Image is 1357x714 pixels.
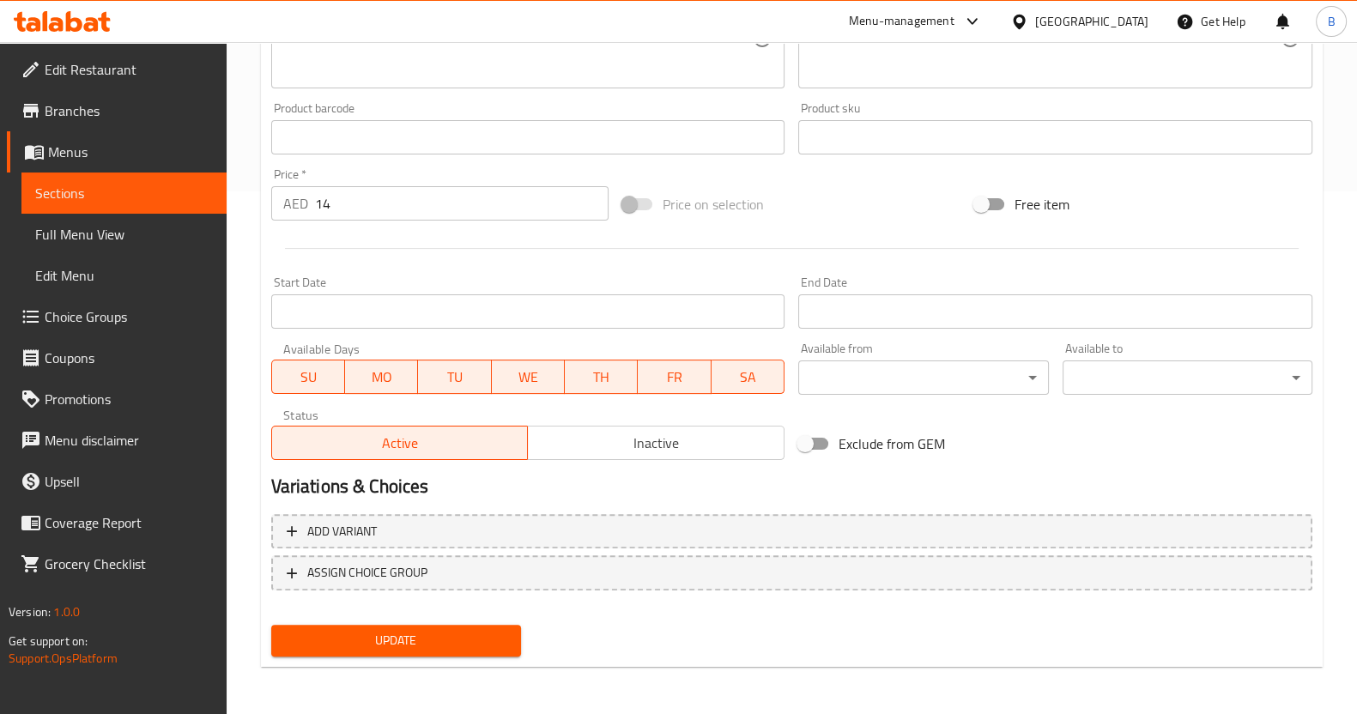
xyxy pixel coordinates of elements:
[499,365,558,390] span: WE
[271,120,785,154] input: Please enter product barcode
[1063,360,1312,395] div: ​
[638,360,711,394] button: FR
[7,420,227,461] a: Menu disclaimer
[7,131,227,172] a: Menus
[35,224,213,245] span: Full Menu View
[839,433,945,454] span: Exclude from GEM
[45,512,213,533] span: Coverage Report
[7,49,227,90] a: Edit Restaurant
[663,194,764,215] span: Price on selection
[307,562,427,584] span: ASSIGN CHOICE GROUP
[48,142,213,162] span: Menus
[645,365,704,390] span: FR
[9,647,118,669] a: Support.OpsPlatform
[35,183,213,203] span: Sections
[45,306,213,327] span: Choice Groups
[279,431,522,456] span: Active
[7,543,227,584] a: Grocery Checklist
[7,296,227,337] a: Choice Groups
[425,365,484,390] span: TU
[7,378,227,420] a: Promotions
[712,360,785,394] button: SA
[45,100,213,121] span: Branches
[9,601,51,623] span: Version:
[21,172,227,214] a: Sections
[7,337,227,378] a: Coupons
[45,59,213,80] span: Edit Restaurant
[527,426,785,460] button: Inactive
[271,426,529,460] button: Active
[565,360,638,394] button: TH
[1015,194,1069,215] span: Free item
[345,360,418,394] button: MO
[492,360,565,394] button: WE
[315,186,609,221] input: Please enter price
[1035,12,1148,31] div: [GEOGRAPHIC_DATA]
[21,214,227,255] a: Full Menu View
[271,514,1312,549] button: Add variant
[45,554,213,574] span: Grocery Checklist
[283,193,308,214] p: AED
[279,365,338,390] span: SU
[285,630,507,651] span: Update
[798,360,1048,395] div: ​
[271,555,1312,590] button: ASSIGN CHOICE GROUP
[271,474,1312,499] h2: Variations & Choices
[7,502,227,543] a: Coverage Report
[572,365,631,390] span: TH
[535,431,778,456] span: Inactive
[45,389,213,409] span: Promotions
[53,601,80,623] span: 1.0.0
[45,471,213,492] span: Upsell
[7,461,227,502] a: Upsell
[21,255,227,296] a: Edit Menu
[418,360,491,394] button: TU
[271,360,345,394] button: SU
[45,348,213,368] span: Coupons
[307,521,377,542] span: Add variant
[718,365,778,390] span: SA
[35,265,213,286] span: Edit Menu
[798,120,1312,154] input: Please enter product sku
[9,630,88,652] span: Get support on:
[45,430,213,451] span: Menu disclaimer
[849,11,954,32] div: Menu-management
[1327,12,1335,31] span: B
[7,90,227,131] a: Branches
[352,365,411,390] span: MO
[271,625,521,657] button: Update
